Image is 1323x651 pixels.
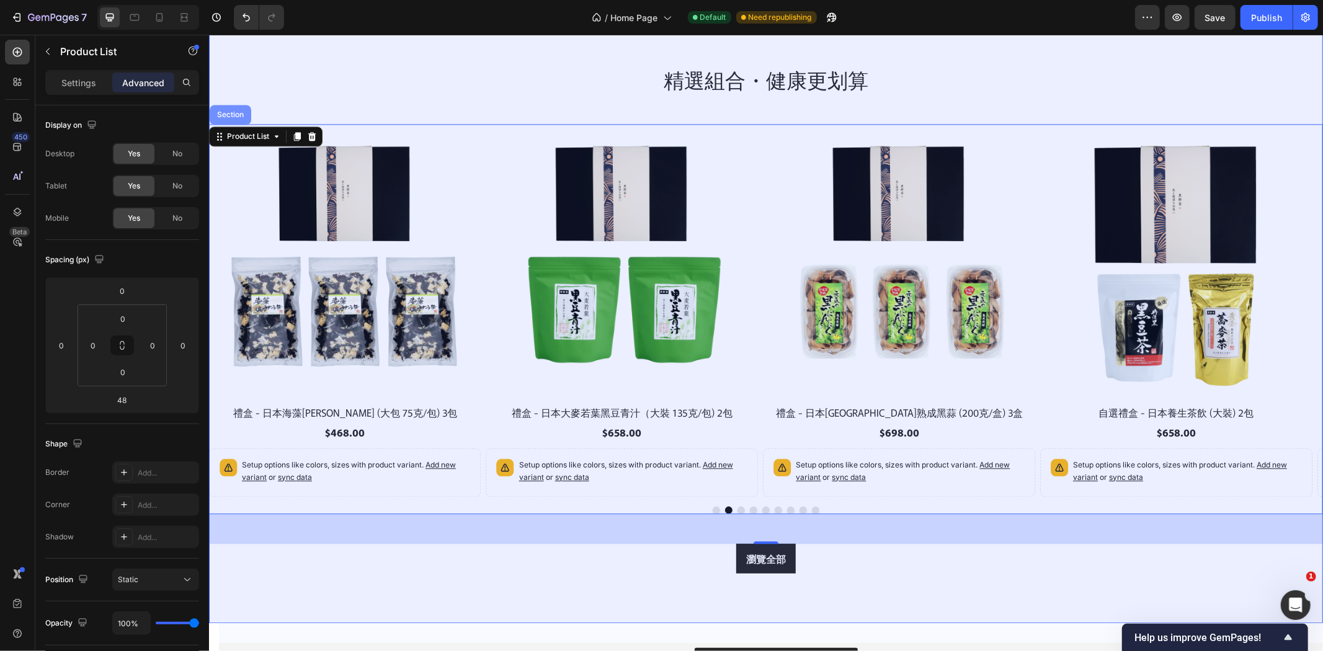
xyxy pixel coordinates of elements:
[537,516,577,531] p: 瀏覽全部
[1251,11,1282,24] div: Publish
[831,89,1103,361] a: 自選禮盒 - 日本養生茶飲 (大裝) 2包
[138,467,196,479] div: Add...
[541,472,548,479] button: Dot
[110,309,135,328] input: 0px
[346,438,380,447] span: sync data
[486,613,649,643] button: Air: Product Reviews app & UGC
[554,89,826,361] a: 禮盒 - 日本青森縣熟成黑蒜 (200克/盒) 3盒
[1241,5,1293,30] button: Publish
[1134,632,1281,644] span: Help us improve GemPages!
[900,438,934,447] span: sync data
[81,10,87,25] p: 7
[12,132,30,142] div: 450
[45,117,99,134] div: Display on
[138,500,196,511] div: Add...
[277,389,550,406] div: $658.00
[554,389,826,406] div: $698.00
[45,148,74,159] div: Desktop
[578,472,586,479] button: Dot
[554,369,826,386] h2: 禮盒 - 日本[GEOGRAPHIC_DATA]熟成黑蒜 (200克/盒) 3盒
[831,389,1103,406] div: $658.00
[45,436,85,453] div: Shape
[1281,590,1311,620] iframe: Intercom live chat
[60,44,166,59] p: Product List
[623,438,657,447] span: sync data
[277,89,550,361] a: 禮盒 - 日本大麥若葉黑豆青汁（大裝 135克/包) 2包
[864,424,1093,449] p: Setup options like colors, sizes with product variant.
[528,472,536,479] button: Dot
[113,612,150,634] input: Auto
[128,148,140,159] span: Yes
[110,391,135,409] input: 3xl
[138,532,196,543] div: Add...
[1134,630,1296,645] button: Show survey - Help us improve GemPages!
[605,11,608,24] span: /
[45,531,74,542] div: Shadow
[234,5,284,30] div: Undo/Redo
[587,425,801,447] span: Add new variant
[310,425,524,447] span: Add new variant
[172,213,182,224] span: No
[45,213,69,224] div: Mobile
[110,363,135,381] input: 0px
[45,467,69,478] div: Border
[700,12,726,23] span: Default
[118,575,138,584] span: Static
[174,336,192,355] input: 0
[128,180,140,192] span: Yes
[612,438,657,447] span: or
[310,424,539,449] p: Setup options like colors, sizes with product variant.
[110,281,135,300] input: 0
[553,472,561,479] button: Dot
[1306,572,1316,582] span: 1
[864,425,1078,447] span: Add new variant
[143,336,162,355] input: 0px
[84,336,102,355] input: 0px
[611,11,658,24] span: Home Page
[504,472,511,479] button: Dot
[889,438,934,447] span: or
[52,336,71,355] input: 0
[172,148,182,159] span: No
[587,424,816,449] p: Setup options like colors, sizes with product variant.
[527,509,587,539] button: <p>瀏覽全部</p>
[831,369,1103,386] h2: 自選禮盒 - 日本養生茶飲 (大裝) 2包
[1195,5,1236,30] button: Save
[277,369,550,386] h2: 禮盒 - 日本大麥若葉黑豆青汁（大裝 135克/包) 2包
[9,227,30,237] div: Beta
[209,35,1323,651] iframe: To enrich screen reader interactions, please activate Accessibility in Grammarly extension settings
[45,499,70,510] div: Corner
[45,572,91,588] div: Position
[16,96,63,107] div: Product List
[6,76,37,84] div: Section
[45,615,90,632] div: Opacity
[603,472,610,479] button: Dot
[590,472,598,479] button: Dot
[749,12,812,23] span: Need republishing
[172,180,182,192] span: No
[122,76,164,89] p: Advanced
[112,569,199,591] button: Static
[335,438,380,447] span: or
[128,213,140,224] span: Yes
[61,76,96,89] p: Settings
[516,472,523,479] button: Dot
[5,5,92,30] button: 7
[45,180,67,192] div: Tablet
[566,472,573,479] button: Dot
[1205,12,1226,23] span: Save
[45,252,107,268] div: Spacing (px)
